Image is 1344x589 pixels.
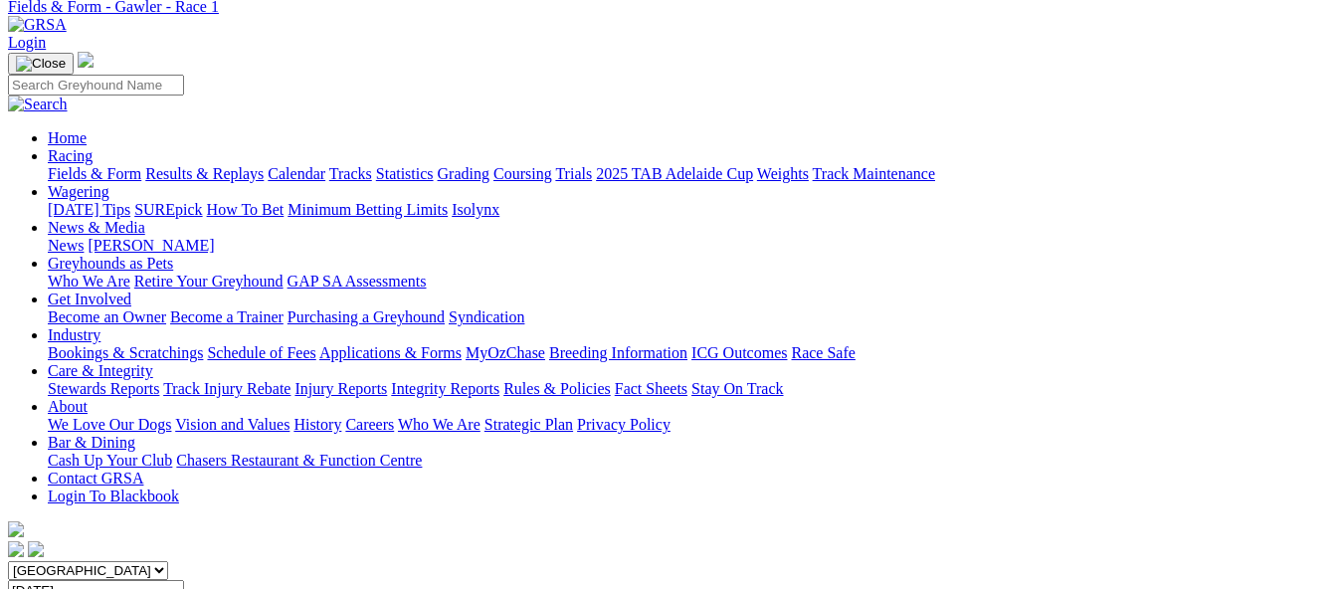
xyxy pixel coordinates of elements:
img: Search [8,96,68,113]
a: History [293,416,341,433]
a: Syndication [449,308,524,325]
img: Close [16,56,66,72]
a: Bar & Dining [48,434,135,451]
a: Stay On Track [691,380,783,397]
a: Vision and Values [175,416,289,433]
a: Statistics [376,165,434,182]
a: Login To Blackbook [48,488,179,504]
a: [DATE] Tips [48,201,130,218]
a: News [48,237,84,254]
a: Integrity Reports [391,380,499,397]
a: Breeding Information [549,344,687,361]
a: Isolynx [452,201,499,218]
a: SUREpick [134,201,202,218]
div: Bar & Dining [48,452,1336,470]
div: News & Media [48,237,1336,255]
a: Strategic Plan [484,416,573,433]
a: Login [8,34,46,51]
a: Schedule of Fees [207,344,315,361]
a: [PERSON_NAME] [88,237,214,254]
a: Race Safe [791,344,855,361]
a: Purchasing a Greyhound [288,308,445,325]
a: Fields & Form [48,165,141,182]
a: Become an Owner [48,308,166,325]
a: Become a Trainer [170,308,284,325]
a: Stewards Reports [48,380,159,397]
div: Industry [48,344,1336,362]
a: Track Maintenance [813,165,935,182]
div: Greyhounds as Pets [48,273,1336,291]
a: ICG Outcomes [691,344,787,361]
a: Who We Are [398,416,480,433]
a: Greyhounds as Pets [48,255,173,272]
a: MyOzChase [466,344,545,361]
img: logo-grsa-white.png [78,52,94,68]
a: Care & Integrity [48,362,153,379]
a: Coursing [493,165,552,182]
a: Trials [555,165,592,182]
a: Industry [48,326,100,343]
a: Grading [438,165,489,182]
a: Chasers Restaurant & Function Centre [176,452,422,469]
div: Get Involved [48,308,1336,326]
a: Privacy Policy [577,416,671,433]
a: Racing [48,147,93,164]
div: Racing [48,165,1336,183]
a: Applications & Forms [319,344,462,361]
a: About [48,398,88,415]
a: Tracks [329,165,372,182]
a: 2025 TAB Adelaide Cup [596,165,753,182]
button: Toggle navigation [8,53,74,75]
a: How To Bet [207,201,285,218]
a: Weights [757,165,809,182]
a: Minimum Betting Limits [288,201,448,218]
a: Calendar [268,165,325,182]
a: Get Involved [48,291,131,307]
img: logo-grsa-white.png [8,521,24,537]
a: GAP SA Assessments [288,273,427,290]
a: Track Injury Rebate [163,380,290,397]
a: News & Media [48,219,145,236]
div: Wagering [48,201,1336,219]
a: Injury Reports [294,380,387,397]
a: Home [48,129,87,146]
img: twitter.svg [28,541,44,557]
a: Bookings & Scratchings [48,344,203,361]
a: Careers [345,416,394,433]
img: facebook.svg [8,541,24,557]
a: We Love Our Dogs [48,416,171,433]
div: Care & Integrity [48,380,1336,398]
a: Contact GRSA [48,470,143,487]
a: Cash Up Your Club [48,452,172,469]
img: GRSA [8,16,67,34]
a: Fact Sheets [615,380,687,397]
a: Results & Replays [145,165,264,182]
a: Wagering [48,183,109,200]
div: About [48,416,1336,434]
input: Search [8,75,184,96]
a: Rules & Policies [503,380,611,397]
a: Who We Are [48,273,130,290]
a: Retire Your Greyhound [134,273,284,290]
